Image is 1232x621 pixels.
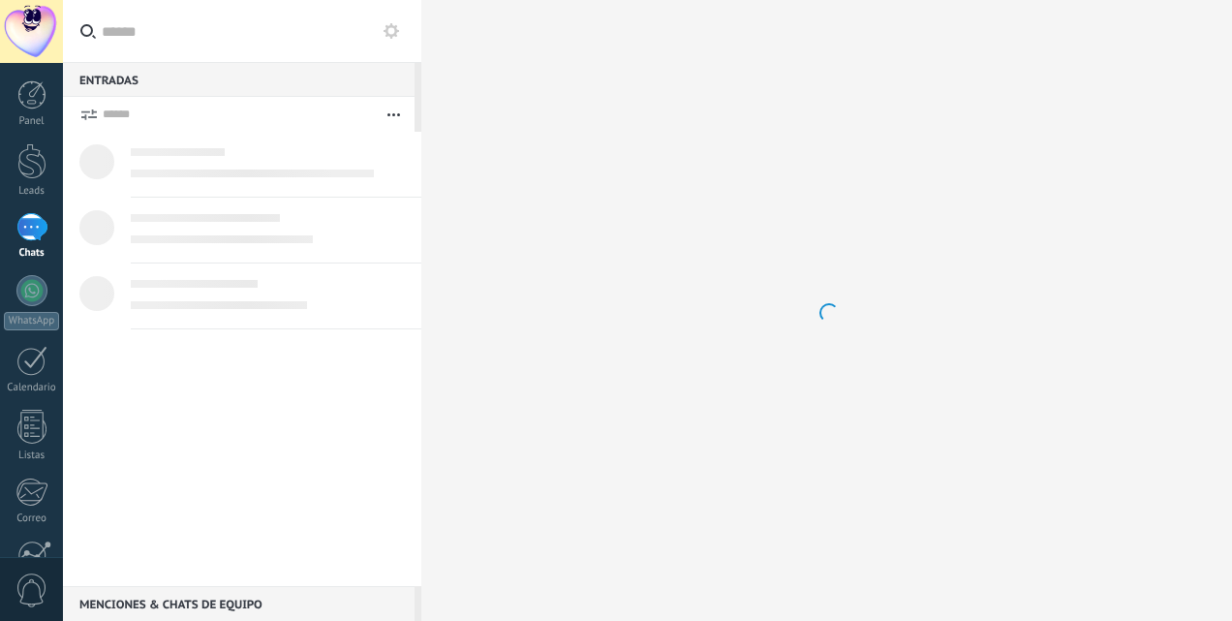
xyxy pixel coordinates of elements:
div: Panel [4,115,60,128]
div: WhatsApp [4,312,59,330]
div: Calendario [4,382,60,394]
div: Menciones & Chats de equipo [63,586,415,621]
div: Listas [4,450,60,462]
div: Leads [4,185,60,198]
div: Chats [4,247,60,260]
div: Entradas [63,62,415,97]
div: Correo [4,512,60,525]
